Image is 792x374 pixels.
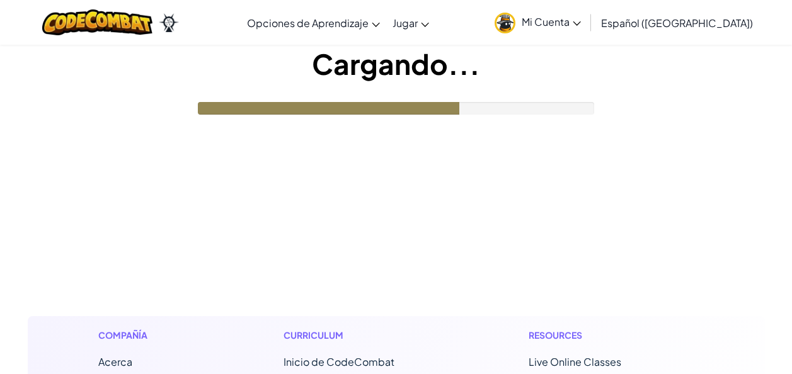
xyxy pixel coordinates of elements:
span: Opciones de Aprendizaje [247,16,369,30]
a: Mi Cuenta [488,3,587,42]
img: CodeCombat logo [42,9,152,35]
h1: Curriculum [284,329,449,342]
span: Español ([GEOGRAPHIC_DATA]) [601,16,753,30]
img: avatar [495,13,515,33]
span: Jugar [393,16,418,30]
a: Jugar [386,6,435,40]
a: Opciones de Aprendizaje [241,6,386,40]
span: Mi Cuenta [522,15,581,28]
img: Ozaria [159,13,179,32]
span: Inicio de CodeCombat [284,355,394,368]
h1: Compañía [98,329,204,342]
a: Acerca [98,355,132,368]
a: Español ([GEOGRAPHIC_DATA]) [595,6,759,40]
a: Live Online Classes [529,355,621,368]
h1: Resources [529,329,694,342]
